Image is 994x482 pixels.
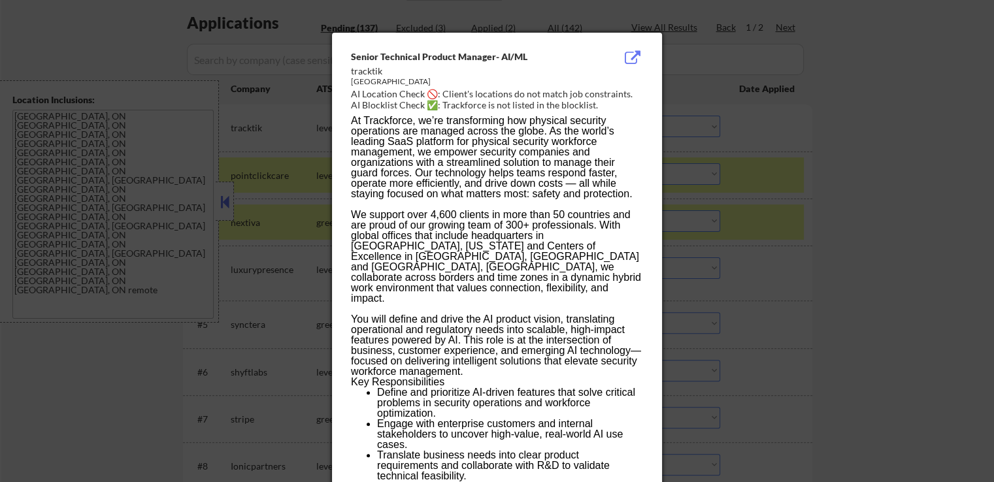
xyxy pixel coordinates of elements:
li: Engage with enterprise customers and internal stakeholders to uncover high-value, real-world AI u... [377,419,642,450]
li: Define and prioritize AI-driven features that solve critical problems in security operations and ... [377,387,642,419]
div: AI Blocklist Check ✅: Trackforce is not listed in the blocklist. [351,99,648,112]
div: You will define and drive the AI product vision, translating operational and regulatory needs int... [351,314,642,377]
div: Senior Technical Product Manager- AI/ML [351,50,577,63]
div: At Trackforce, we’re transforming how physical security operations are managed across the globe. ... [351,116,642,199]
div: AI Location Check 🚫: Client's locations do not match job constraints. [351,88,648,101]
li: Translate business needs into clear product requirements and collaborate with R&D to validate tec... [377,450,642,481]
div: [GEOGRAPHIC_DATA] [351,76,577,88]
div: We support over 4,600 clients in more than 50 countries and are proud of our growing team of 300+... [351,210,642,304]
h3: Key Responsibilities [351,377,642,387]
div: tracktik [351,65,577,78]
